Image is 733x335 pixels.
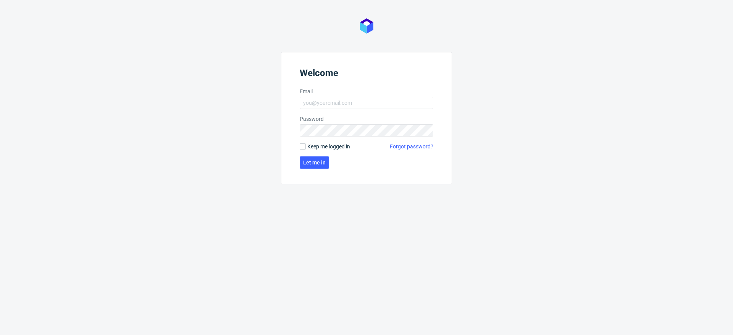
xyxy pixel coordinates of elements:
[390,143,433,150] a: Forgot password?
[303,160,326,165] span: Let me in
[300,88,433,95] label: Email
[300,68,433,81] header: Welcome
[300,115,433,123] label: Password
[307,143,350,150] span: Keep me logged in
[300,156,329,169] button: Let me in
[300,97,433,109] input: you@youremail.com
